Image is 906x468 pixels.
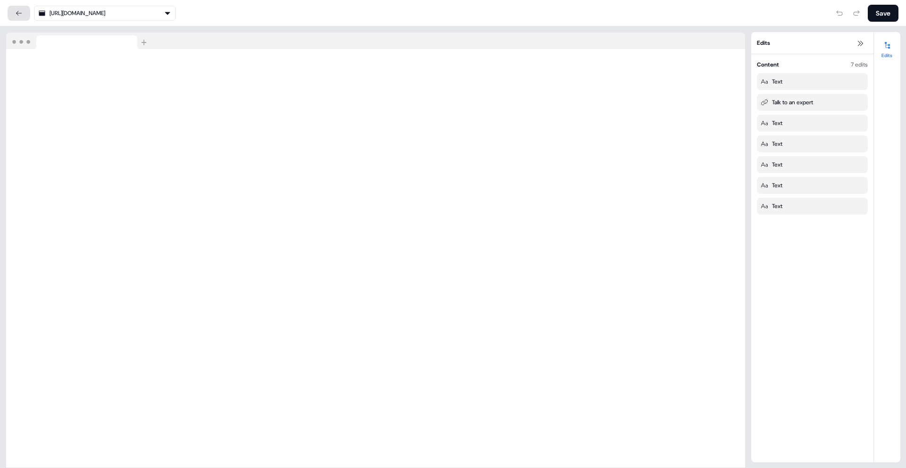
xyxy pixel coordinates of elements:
span: Edits [757,38,770,48]
div: Talk to an expert [772,98,813,107]
div: 7 edits [851,60,868,69]
div: Text [772,181,782,190]
div: [URL][DOMAIN_NAME] [50,8,160,18]
img: Browser topbar [6,33,151,50]
div: Text [772,160,782,169]
div: Text [772,118,782,128]
div: Text [772,77,782,86]
button: Edits [874,38,900,58]
div: Text [772,139,782,149]
div: Content [757,60,779,69]
div: Text [772,201,782,211]
button: Save [868,5,898,22]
